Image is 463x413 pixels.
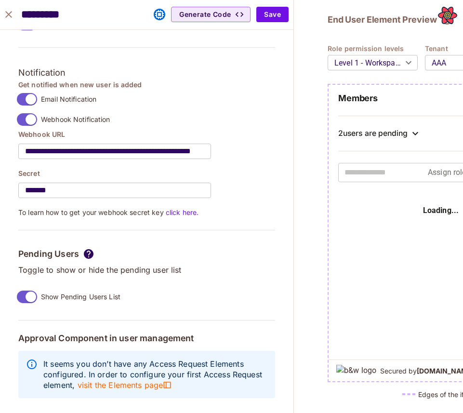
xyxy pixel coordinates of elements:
[18,265,275,275] p: Toggle to show or hide the pending user list
[328,14,437,26] h2: End User Element Preview
[328,44,425,53] h4: Role permission levels
[438,6,457,25] button: Open React Query Devtools
[41,115,110,124] span: Webhook Notification
[328,49,418,76] div: Level 1 - Workspace Owner
[18,130,275,139] h4: Webhook URL
[423,205,459,216] h4: Loading...
[164,208,199,216] a: click here.
[77,380,172,390] span: visit the Elements page
[256,7,289,22] button: Save
[171,7,251,22] button: Generate Code
[336,365,376,376] img: b&w logo
[18,80,275,89] h4: Get notified when new user is added
[18,333,275,343] h5: Approval Component in user management
[43,359,267,390] p: It seems you don’t have any Access Request Elements configured. In order to configure your first ...
[41,94,96,104] span: Email Notification
[18,169,275,178] h4: Secret
[41,292,120,301] span: Show Pending Users List
[18,249,79,259] h5: Pending Users
[338,129,408,138] div: 2 users are pending
[18,66,275,80] h3: Notification
[18,208,275,217] p: To learn how to get your webhook secret key
[154,9,165,20] svg: This element was embedded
